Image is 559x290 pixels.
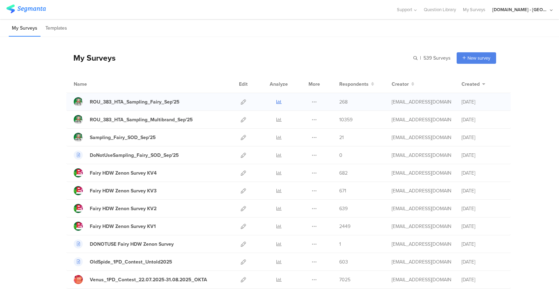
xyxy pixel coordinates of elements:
[339,81,374,88] button: Respondents
[90,276,207,283] div: Venus_1PD_Contest_22.07.2025-31.08.2025_OKTA
[392,81,409,88] span: Creator
[90,258,172,266] div: OldSpide_1PD_Contest_Untold2025
[462,276,503,283] div: [DATE]
[90,187,157,194] div: Fairy HDW Zenon Survey KV3
[339,81,369,88] span: Respondents
[74,239,174,249] a: DONOTUSE Fairy HDW Zenon Survey
[6,5,46,13] img: segmanta logo
[392,152,451,159] div: gheorghe.a.4@pg.com
[423,54,451,62] span: 539 Surveys
[90,116,193,123] div: ROU_383_HTA_Sampling_Multibrand_Sep'25
[339,241,341,248] span: 1
[74,97,180,106] a: ROU_383_HTA_Sampling_Fairy_Sep'25
[90,223,156,230] div: Fairy HDW Zenon Survey KV1
[462,258,503,266] div: [DATE]
[462,81,485,88] button: Created
[392,81,414,88] button: Creator
[74,257,172,266] a: OldSpide_1PD_Contest_Untold2025
[74,81,116,88] div: Name
[392,116,451,123] div: gheorghe.a.4@pg.com
[462,187,503,194] div: [DATE]
[339,152,342,159] span: 0
[90,98,180,106] div: ROU_383_HTA_Sampling_Fairy_Sep'25
[492,6,548,13] div: [DOMAIN_NAME] - [GEOGRAPHIC_DATA]
[90,241,174,248] div: DONOTUSE Fairy HDW Zenon Survey
[397,6,412,13] span: Support
[392,205,451,212] div: gheorghe.a.4@pg.com
[236,75,251,93] div: Edit
[339,205,348,212] span: 639
[462,205,503,212] div: [DATE]
[462,116,503,123] div: [DATE]
[462,98,503,106] div: [DATE]
[462,223,503,230] div: [DATE]
[90,205,157,212] div: Fairy HDW Zenon Survey KV2
[66,52,116,64] div: My Surveys
[392,276,451,283] div: jansson.cj@pg.com
[462,241,503,248] div: [DATE]
[462,81,480,88] span: Created
[74,275,207,284] a: Venus_1PD_Contest_22.07.2025-31.08.2025_OKTA
[392,98,451,106] div: gheorghe.a.4@pg.com
[339,169,348,177] span: 682
[392,169,451,177] div: gheorghe.a.4@pg.com
[74,186,157,195] a: Fairy HDW Zenon Survey KV3
[74,151,179,160] a: DoNotUseSampling_Fairy_SOD_Sep'25
[90,134,156,141] div: Sampling_Fairy_SOD_Sep'25
[339,98,348,106] span: 268
[9,20,41,37] li: My Surveys
[339,258,348,266] span: 603
[467,55,490,61] span: New survey
[339,187,346,194] span: 671
[339,223,350,230] span: 2449
[74,222,156,231] a: Fairy HDW Zenon Survey KV1
[392,134,451,141] div: gheorghe.a.4@pg.com
[90,169,157,177] div: Fairy HDW Zenon Survey KV4
[74,204,157,213] a: Fairy HDW Zenon Survey KV2
[392,241,451,248] div: gheorghe.a.4@pg.com
[74,133,156,142] a: Sampling_Fairy_SOD_Sep'25
[462,152,503,159] div: [DATE]
[462,169,503,177] div: [DATE]
[268,75,289,93] div: Analyze
[392,187,451,194] div: gheorghe.a.4@pg.com
[74,115,193,124] a: ROU_383_HTA_Sampling_Multibrand_Sep'25
[392,258,451,266] div: gheorghe.a.4@pg.com
[74,168,157,177] a: Fairy HDW Zenon Survey KV4
[339,276,350,283] span: 7025
[339,134,344,141] span: 21
[392,223,451,230] div: gheorghe.a.4@pg.com
[307,75,322,93] div: More
[462,134,503,141] div: [DATE]
[90,152,179,159] div: DoNotUseSampling_Fairy_SOD_Sep'25
[42,20,70,37] li: Templates
[339,116,353,123] span: 10359
[419,54,422,62] span: |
